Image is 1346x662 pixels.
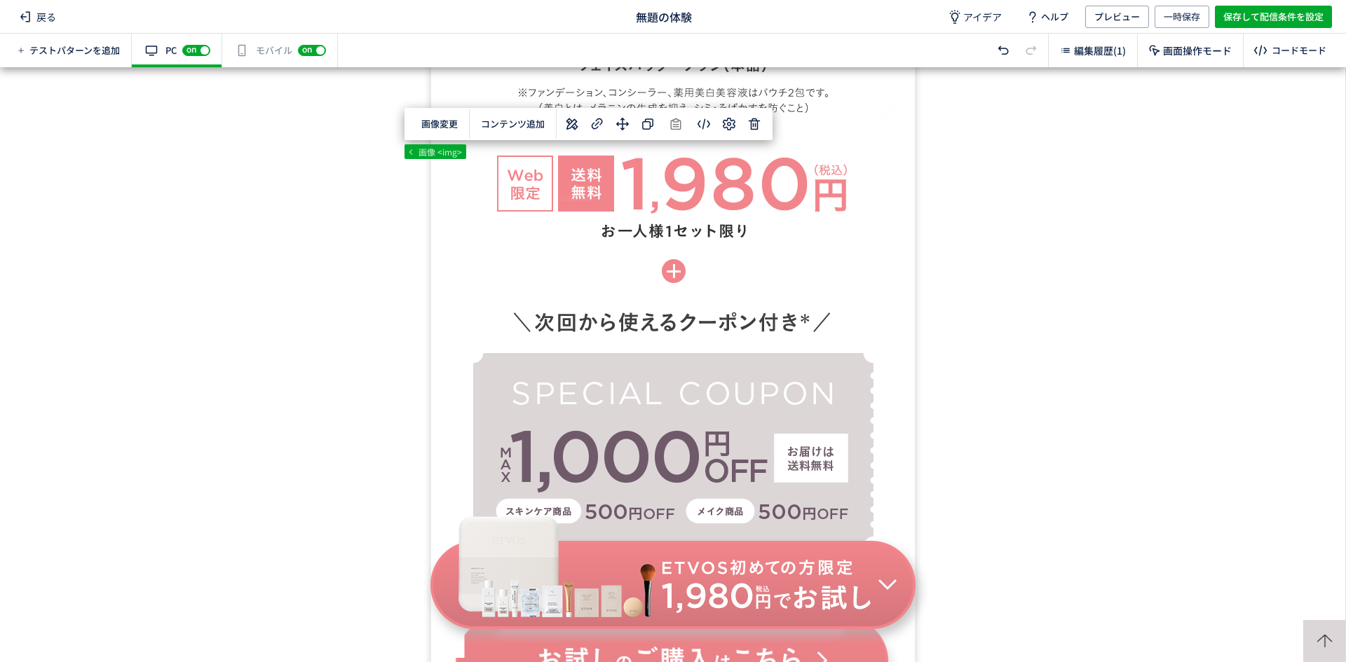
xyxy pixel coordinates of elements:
[1223,6,1324,28] span: 保存して配信条件を設定
[410,442,936,595] img: ETVOS初めての方限定 1,980円 税込 でお試し
[1164,6,1200,28] span: 一時保存
[1163,43,1232,57] span: 画面操作モード
[1013,6,1080,28] a: ヘルプ
[1074,43,1126,57] span: 編集履歴(1)
[473,113,553,135] button: コンテンツ追加
[186,45,196,53] span: on
[1094,6,1140,28] span: プレビュー
[410,69,936,216] img: Web限定 送料無料 税込1,980円 お一人様1セット限り +
[636,8,692,25] span: 無題の体験
[963,10,1002,24] span: アイデア
[416,146,465,158] span: 画像 <img>
[1272,44,1326,57] div: コードモード
[14,6,62,28] span: 戻る
[1215,6,1332,28] button: 保存して配信条件を設定
[302,45,312,53] span: on
[29,44,120,57] span: テストパターンを追加
[413,113,466,135] button: 画像変更
[1041,6,1068,28] span: ヘルプ
[410,216,936,530] img: 次回から使えるクーポン付き∗ SPECIAL COUPON MAX 1,000円OFF お届けは送料無料 スキンケア商品500円OFF メイク商品 500円OFF
[1085,6,1149,28] button: プレビュー
[1155,6,1209,28] button: 一時保存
